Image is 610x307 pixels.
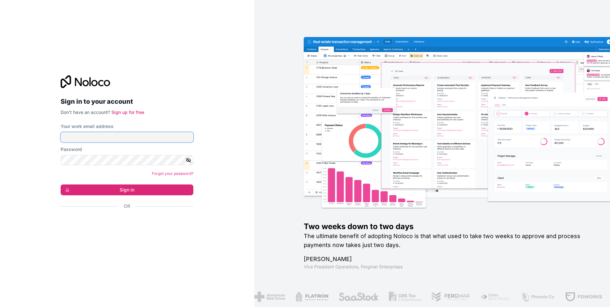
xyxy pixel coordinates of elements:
[61,132,193,142] input: Email address
[245,292,276,302] img: /assets/american-red-cross-BAupjrZR.png
[57,216,191,230] iframe: Sign in with Google Button
[61,184,193,195] button: Sign in
[304,264,590,270] h1: Vice President Operations , Fergmar Enterprises
[304,255,590,264] h1: [PERSON_NAME]
[152,171,193,176] a: Forgot your password?
[61,146,82,153] label: Password
[556,292,593,302] img: /assets/fdworks-Bi04fVtw.png
[330,292,370,302] img: /assets/saastock-C6Zbiodz.png
[422,292,461,302] img: /assets/fergmar-CudnrXN5.png
[61,96,193,107] h2: Sign in to your account
[286,292,320,302] img: /assets/flatiron-C8eUkumj.png
[111,109,144,115] a: Sign up for free
[61,123,114,130] label: Your work email address
[380,292,413,302] img: /assets/gbstax-C-GtDUiK.png
[472,292,502,302] img: /assets/fiera-fwj2N5v4.png
[61,109,110,115] span: Don't have an account?
[304,232,590,250] h2: The ultimate benefit of adopting Noloco is that what used to take two weeks to approve and proces...
[512,292,546,302] img: /assets/phoenix-BREaitsQ.png
[124,203,130,209] span: Or
[61,155,193,165] input: Password
[304,221,590,232] h1: Two weeks down to two days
